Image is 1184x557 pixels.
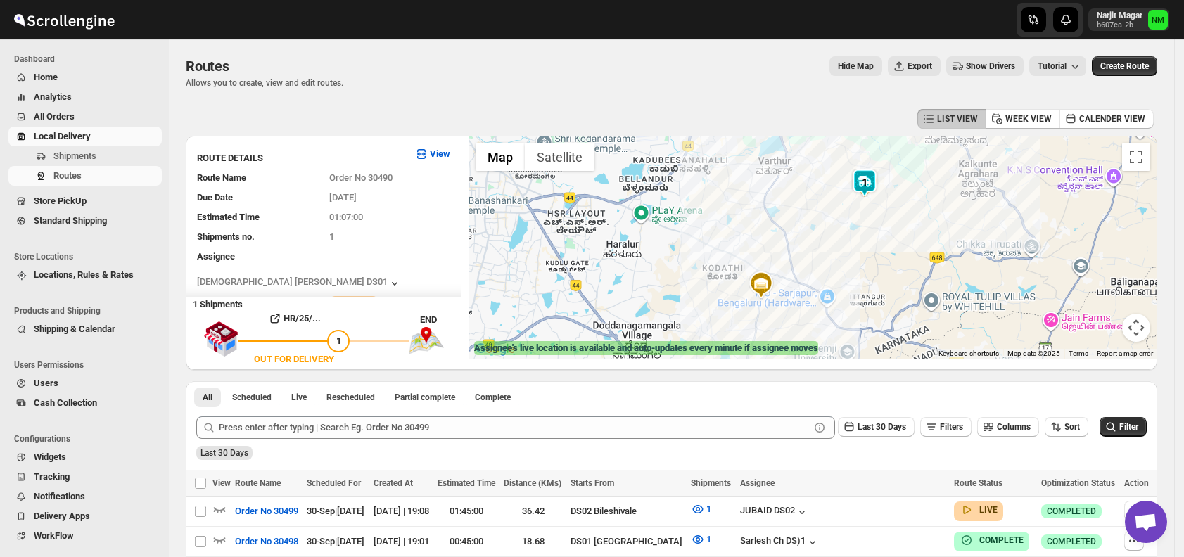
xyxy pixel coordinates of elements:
button: JUBAID DS02 [740,505,809,519]
button: User menu [1088,8,1169,31]
span: 30-Sep | [DATE] [307,506,364,516]
span: Order No 30499 [235,504,298,518]
p: Allows you to create, view and edit routes. [186,77,343,89]
span: Store PickUp [34,196,87,206]
button: Map camera controls [1122,314,1150,342]
button: Show street map [476,143,525,171]
span: Hide Map [838,60,874,72]
button: All routes [194,388,221,407]
span: Create Route [1100,60,1149,72]
button: Export [888,56,941,76]
div: [DATE] | 19:08 [374,504,429,518]
b: COMPLETE [979,535,1024,545]
button: CALENDER VIEW [1059,109,1154,129]
button: Show Drivers [946,56,1024,76]
span: Store Locations [14,251,162,262]
span: Delivery Apps [34,511,90,521]
div: 18.68 [504,534,561,549]
span: Configurations [14,433,162,444]
span: Notifications [34,491,85,501]
button: Tutorial [1029,56,1086,76]
div: END [420,313,461,327]
span: COMPLETED [1047,506,1096,517]
div: 00:45:00 [438,534,495,549]
button: Sort [1045,417,1088,437]
button: View [406,143,459,165]
span: All Orders [34,111,75,122]
button: Map action label [829,56,882,76]
label: Assignee's live location is available and auto-updates every minute if assignee moves [474,341,818,355]
button: Routes [8,166,162,186]
span: WEEK VIEW [1005,113,1052,124]
b: View [430,148,450,159]
h3: ROUTE DETAILS [197,151,403,165]
span: 30-Sep | [DATE] [307,536,364,546]
b: HR/25/... [284,313,321,324]
span: 1 [706,504,711,514]
button: Tracking [8,467,162,487]
button: Create Route [1092,56,1157,76]
button: Sarlesh Ch DS)1 [740,535,820,549]
button: Order No 30499 [227,500,307,523]
text: NM [1152,15,1164,25]
div: DS01 [GEOGRAPHIC_DATA] [571,534,683,549]
span: Standard Shipping [34,215,107,226]
span: Locations, Rules & Rates [34,269,134,280]
span: Sort [1064,422,1080,432]
button: All Orders [8,107,162,127]
button: Notifications [8,487,162,506]
button: Keyboard shortcuts [938,349,999,359]
span: Scheduled For [307,478,361,488]
span: Action [1124,478,1149,488]
span: Due Date [197,192,233,203]
span: Assignee [740,478,775,488]
div: [DEMOGRAPHIC_DATA] [PERSON_NAME] DS01 [197,276,402,290]
span: Home [34,72,58,82]
button: Columns [977,417,1039,437]
span: Order No 30490 [329,172,393,183]
span: Routes [186,58,229,75]
span: Estimated Time [197,212,260,222]
span: WorkFlow [34,530,74,541]
span: 01:07:00 [329,212,363,222]
span: Cash Collection [34,397,97,408]
span: Optimization Status [1041,478,1115,488]
button: Toggle fullscreen view [1122,143,1150,171]
span: Order No 30498 [235,534,298,549]
span: View [212,478,231,488]
button: WorkFlow [8,526,162,546]
div: Open chat [1125,501,1167,543]
span: Map data ©2025 [1007,350,1060,357]
span: Analytics [34,91,72,102]
img: trip_end.png [409,327,444,354]
span: Filter [1119,422,1138,432]
span: Columns [997,422,1031,432]
button: Delivery Apps [8,506,162,526]
img: ScrollEngine [11,2,117,37]
button: Home [8,68,162,87]
span: Show Drivers [966,60,1015,72]
span: Routes [53,170,82,181]
p: Narjit Magar [1097,10,1142,21]
b: 1 Shipments [186,292,243,309]
button: 1 [682,498,720,520]
a: Report a map error [1097,350,1153,357]
a: Terms (opens in new tab) [1069,350,1088,357]
span: Last 30 Days [858,422,906,432]
span: Rescheduled [326,392,375,403]
span: Route Name [235,478,281,488]
button: COMPLETE [960,533,1024,547]
button: HR/25/... [238,307,350,330]
span: Distance (KMs) [504,478,561,488]
div: OUT FOR DELIVERY [254,352,334,366]
span: 1 [706,534,711,544]
span: Narjit Magar [1148,10,1168,30]
button: Last 30 Days [838,417,915,437]
span: Products and Shipping [14,305,162,316]
span: Scheduled [232,392,272,403]
button: Analytics [8,87,162,107]
button: Users [8,373,162,393]
span: Shipments [53,151,96,161]
span: Tutorial [1038,61,1067,71]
